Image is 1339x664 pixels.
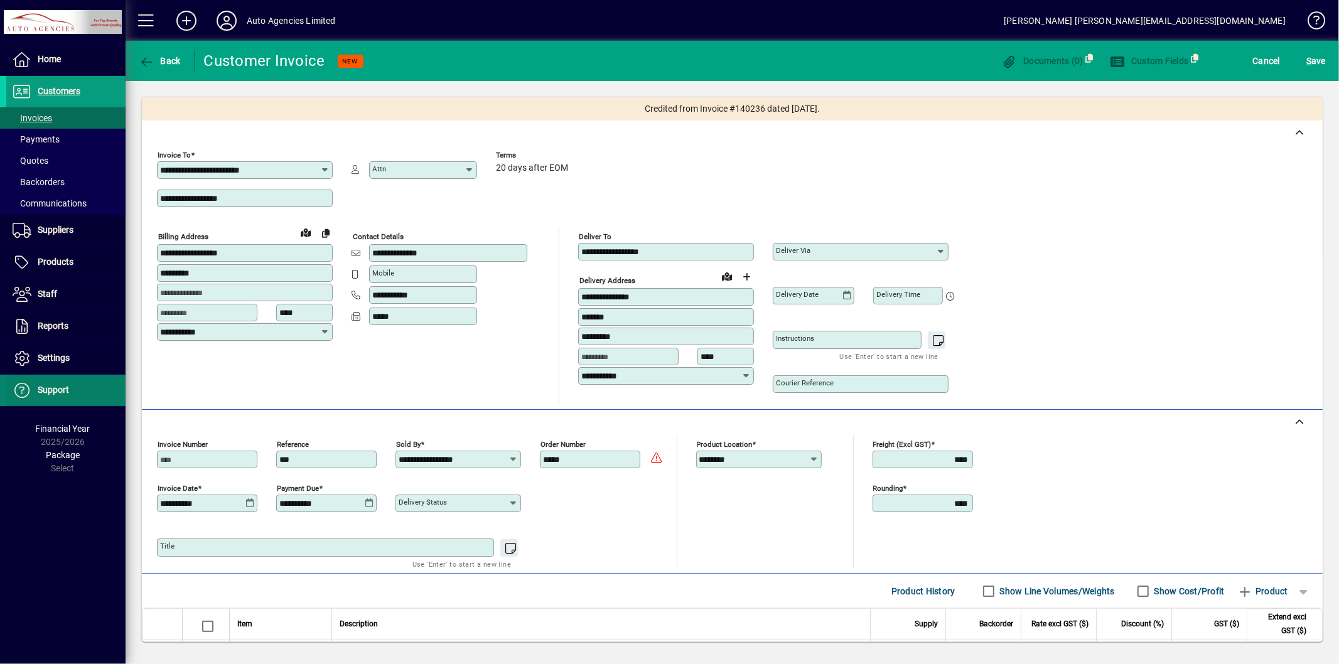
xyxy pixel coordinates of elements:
button: Add [166,9,207,32]
button: Custom Fields [1107,50,1192,72]
a: Staff [6,279,126,310]
button: Profile [207,9,247,32]
a: Quotes [6,150,126,171]
span: ave [1306,51,1326,71]
mat-hint: Use 'Enter' to start a new line [412,557,511,571]
mat-label: Attn [372,164,386,173]
a: Communications [6,193,126,214]
a: Settings [6,343,126,374]
a: Home [6,44,126,75]
span: Financial Year [36,424,90,434]
mat-label: Invoice date [158,484,198,493]
span: Backorders [13,177,65,187]
a: Products [6,247,126,278]
button: Documents (0) [999,50,1087,72]
mat-label: Deliver To [579,232,611,241]
span: Rate excl GST ($) [1031,617,1089,631]
mat-label: Courier Reference [776,378,834,387]
span: Extend excl GST ($) [1255,610,1306,638]
span: Communications [13,198,87,208]
label: Show Cost/Profit [1152,585,1225,597]
mat-label: Deliver via [776,246,810,255]
span: Reports [38,321,68,331]
span: Support [38,385,69,395]
mat-label: Rounding [873,484,903,493]
span: Staff [38,289,57,299]
mat-label: Invoice number [158,440,208,449]
button: Cancel [1250,50,1284,72]
a: Knowledge Base [1298,3,1323,43]
span: Custom Fields [1110,56,1189,66]
mat-label: Product location [697,440,753,449]
span: Supply [915,617,938,631]
button: Back [136,50,184,72]
mat-label: Delivery date [776,290,819,299]
mat-label: Mobile [372,269,394,277]
span: Cancel [1253,51,1281,71]
span: Quotes [13,156,48,166]
a: View on map [717,266,737,286]
mat-label: Freight (excl GST) [873,440,932,449]
mat-label: Title [160,542,175,550]
span: Documents (0) [1002,56,1084,66]
span: Package [46,450,80,460]
button: Copy to Delivery address [316,223,336,243]
a: Suppliers [6,215,126,246]
a: Reports [6,311,126,342]
mat-hint: Use 'Enter' to start a new line [840,349,938,363]
a: View on map [296,222,316,242]
span: Description [340,617,378,631]
span: S [1306,56,1311,66]
span: Product History [891,581,955,601]
a: Payments [6,129,126,150]
mat-label: Invoice To [158,151,191,159]
button: Product History [886,580,960,602]
button: Choose address [737,267,757,287]
span: Credited from Invoice #140236 dated [DATE]. [645,102,820,115]
span: Back [139,56,181,66]
mat-label: Delivery time [876,290,920,299]
span: Payments [13,134,60,144]
label: Show Line Volumes/Weights [998,585,1115,597]
span: NEW [343,57,358,65]
span: Home [38,54,61,64]
button: Product [1231,580,1294,602]
span: Terms [496,151,571,159]
span: Products [38,257,73,267]
span: Customers [38,86,80,96]
span: Item [237,617,252,631]
span: Invoices [13,113,52,123]
div: Auto Agencies Limited [247,11,336,31]
app-page-header-button: Back [126,50,195,72]
span: Settings [38,353,70,363]
div: Customer Invoice [204,51,325,71]
span: Discount (%) [1121,617,1164,631]
mat-label: Order number [540,440,586,449]
span: Backorder [979,617,1013,631]
span: Suppliers [38,225,73,235]
span: 20 days after EOM [496,163,568,173]
mat-label: Sold by [396,440,421,449]
mat-label: Payment due [277,484,319,493]
button: Save [1303,50,1329,72]
a: Invoices [6,107,126,129]
a: Backorders [6,171,126,193]
mat-label: Reference [277,440,309,449]
mat-label: Delivery status [399,498,447,506]
a: Support [6,375,126,406]
mat-label: Instructions [776,334,814,343]
span: GST ($) [1214,617,1239,631]
span: Product [1237,581,1288,601]
div: [PERSON_NAME] [PERSON_NAME][EMAIL_ADDRESS][DOMAIN_NAME] [1004,11,1286,31]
